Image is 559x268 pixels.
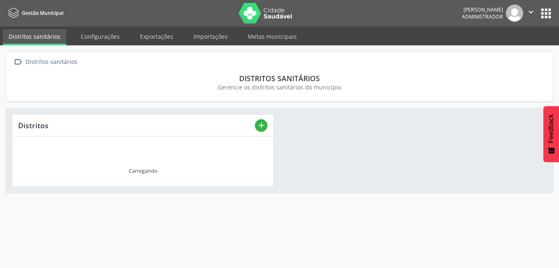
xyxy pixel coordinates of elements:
[188,29,233,44] a: Importações
[462,13,503,20] span: Administrador
[506,5,523,22] img: img
[526,7,536,16] i: 
[6,6,63,20] a: Gestão Municipal
[523,5,539,22] button: 
[134,29,179,44] a: Exportações
[24,56,79,68] div: Distritos sanitários
[18,121,255,130] div: Distritos
[547,114,555,143] span: Feedback
[539,6,553,21] button: apps
[18,74,541,83] div: Distritos sanitários
[543,106,559,162] button: Feedback - Mostrar pesquisa
[462,6,503,13] div: [PERSON_NAME]
[242,29,303,44] a: Metas municipais
[12,56,79,68] a:  Distritos sanitários
[3,29,66,45] a: Distritos sanitários
[22,9,63,16] span: Gestão Municipal
[12,56,24,68] i: 
[129,167,157,174] div: Carregando
[75,29,126,44] a: Configurações
[18,83,541,92] div: Gerencie os distritos sanitários do município
[257,121,266,130] i: add
[255,119,268,132] button: add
